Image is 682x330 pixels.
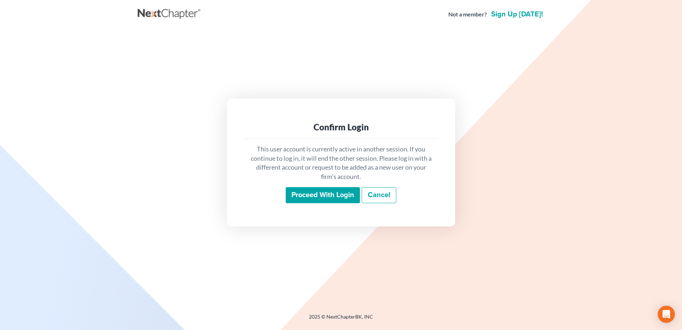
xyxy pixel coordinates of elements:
[286,187,360,204] input: Proceed with login
[250,145,432,181] p: This user account is currently active in another session. If you continue to log in, it will end ...
[658,306,675,323] div: Open Intercom Messenger
[362,187,396,204] a: Cancel
[138,313,544,326] div: 2025 © NextChapterBK, INC
[448,10,487,19] strong: Not a member?
[250,121,432,133] div: Confirm Login
[490,11,544,18] a: Sign up [DATE]!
